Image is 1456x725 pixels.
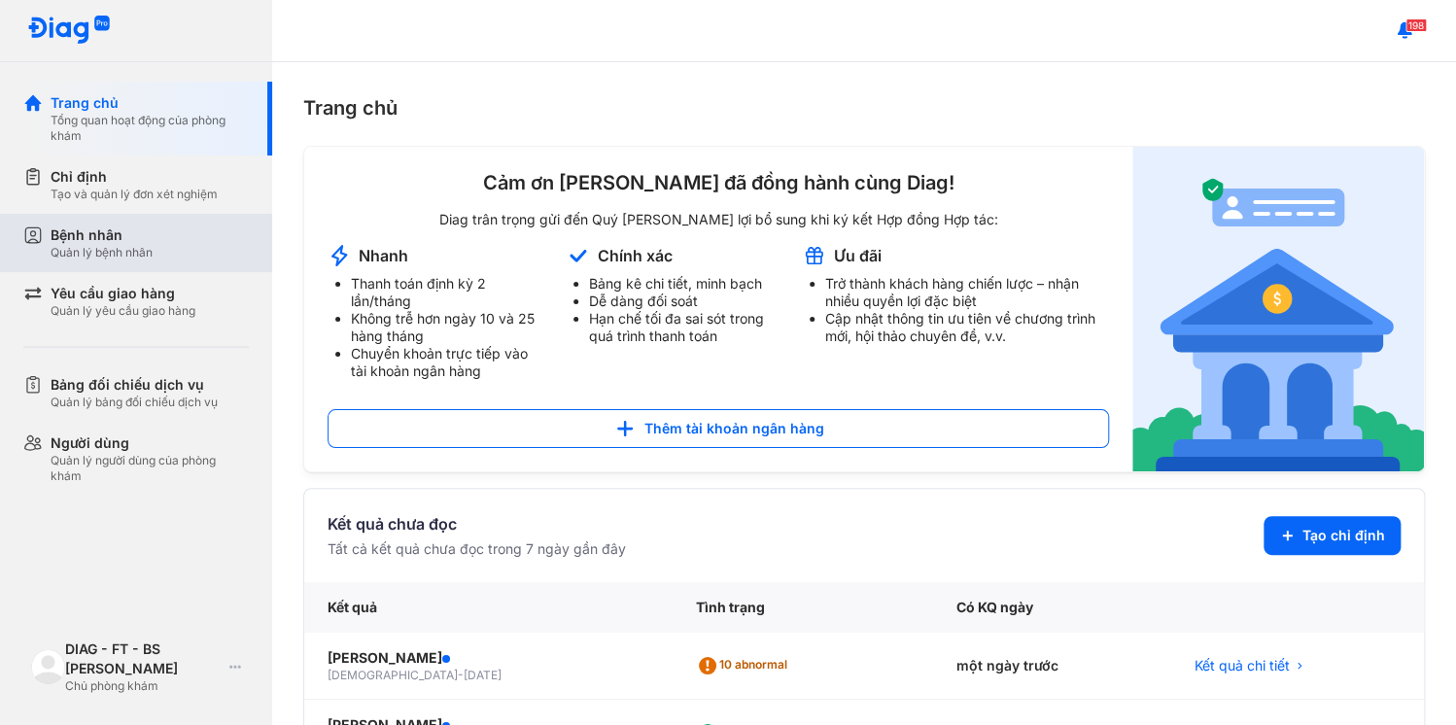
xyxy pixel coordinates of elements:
[31,649,65,683] img: logo
[825,275,1109,310] li: Trở thành khách hàng chiến lược – nhận nhiều quyền lợi đặc biệt
[1132,147,1424,471] img: account-announcement
[351,310,542,345] li: Không trễ hơn ngày 10 và 25 hàng tháng
[51,453,249,484] div: Quản lý người dùng của phòng khám
[359,245,408,266] div: Nhanh
[51,187,218,202] div: Tạo và quản lý đơn xét nghiệm
[51,395,218,410] div: Quản lý bảng đối chiếu dịch vụ
[51,93,249,113] div: Trang chủ
[328,648,649,668] div: [PERSON_NAME]
[834,245,882,266] div: Ưu đãi
[51,167,218,187] div: Chỉ định
[696,650,795,681] div: 10 abnormal
[351,345,542,380] li: Chuyển khoản trực tiếp vào tài khoản ngân hàng
[589,310,779,345] li: Hạn chế tối đa sai sót trong quá trình thanh toán
[65,678,222,694] div: Chủ phòng khám
[51,433,249,453] div: Người dùng
[328,539,626,559] div: Tất cả kết quả chưa đọc trong 7 ngày gần đây
[328,244,351,267] img: account-announcement
[328,211,1109,228] div: Diag trân trọng gửi đến Quý [PERSON_NAME] lợi bổ sung khi ký kết Hợp đồng Hợp tác:
[1195,656,1290,675] span: Kết quả chi tiết
[328,512,626,535] div: Kết quả chưa đọc
[825,310,1109,345] li: Cập nhật thông tin ưu tiên về chương trình mới, hội thảo chuyên đề, v.v.
[65,639,222,678] div: DIAG - FT - BS [PERSON_NAME]
[328,409,1109,448] button: Thêm tài khoản ngân hàng
[51,225,153,245] div: Bệnh nhân
[458,668,464,682] span: -
[933,582,1171,633] div: Có KQ ngày
[589,293,779,310] li: Dễ dàng đối soát
[51,113,249,144] div: Tổng quan hoạt động của phòng khám
[598,245,673,266] div: Chính xác
[1302,526,1385,545] span: Tạo chỉ định
[304,582,673,633] div: Kết quả
[566,244,590,267] img: account-announcement
[328,170,1109,195] div: Cảm ơn [PERSON_NAME] đã đồng hành cùng Diag!
[464,668,502,682] span: [DATE]
[27,16,111,46] img: logo
[51,375,218,395] div: Bảng đối chiếu dịch vụ
[351,275,542,310] li: Thanh toán định kỳ 2 lần/tháng
[933,633,1171,700] div: một ngày trước
[328,668,458,682] span: [DEMOGRAPHIC_DATA]
[802,244,826,267] img: account-announcement
[1405,18,1427,32] span: 198
[51,303,195,319] div: Quản lý yêu cầu giao hàng
[1264,516,1401,555] button: Tạo chỉ định
[51,245,153,260] div: Quản lý bệnh nhân
[589,275,779,293] li: Bảng kê chi tiết, minh bạch
[673,582,933,633] div: Tình trạng
[303,93,1425,122] div: Trang chủ
[51,284,195,303] div: Yêu cầu giao hàng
